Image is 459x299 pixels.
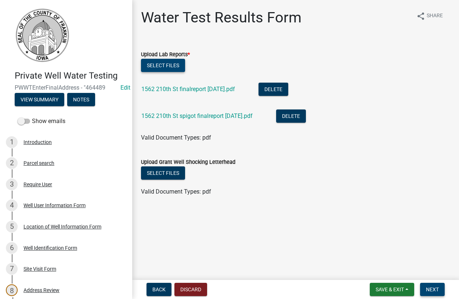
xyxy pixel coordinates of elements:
[15,8,70,63] img: Franklin County, Iowa
[276,113,306,120] wm-modal-confirm: Delete Document
[24,224,101,229] div: Location of Well Information Form
[24,161,54,166] div: Parcel search
[141,134,211,141] span: Valid Document Types: pdf
[24,203,86,208] div: Well User Information Form
[141,166,185,180] button: Select files
[152,287,166,292] span: Back
[15,71,126,81] h4: Private Well Water Testing
[120,84,130,91] wm-modal-confirm: Edit Application Number
[259,83,288,96] button: Delete
[67,93,95,106] button: Notes
[411,9,449,23] button: shareShare
[6,221,18,233] div: 5
[24,288,59,293] div: Address Review
[24,266,56,271] div: Site Visit Form
[6,284,18,296] div: 8
[420,283,445,296] button: Next
[120,84,130,91] a: Edit
[426,287,439,292] span: Next
[6,199,18,211] div: 4
[141,188,211,195] span: Valid Document Types: pdf
[6,263,18,275] div: 7
[6,179,18,190] div: 3
[147,283,171,296] button: Back
[15,84,118,91] span: PWWTEnterFinalAddress - "464489
[24,182,52,187] div: Require User
[15,93,64,106] button: View Summary
[24,140,52,145] div: Introduction
[427,12,443,21] span: Share
[141,9,301,26] h1: Water Test Results Form
[376,287,404,292] span: Save & Exit
[141,52,190,57] label: Upload Lab Reports
[416,12,425,21] i: share
[15,97,64,103] wm-modal-confirm: Summary
[141,59,185,72] button: Select files
[259,86,288,93] wm-modal-confirm: Delete Document
[24,245,77,251] div: Well Identification Form
[141,112,253,119] a: 1562 210th St spigot finalreport [DATE].pdf
[370,283,414,296] button: Save & Exit
[6,157,18,169] div: 2
[174,283,207,296] button: Discard
[67,97,95,103] wm-modal-confirm: Notes
[6,242,18,254] div: 6
[6,136,18,148] div: 1
[276,109,306,123] button: Delete
[141,160,235,165] label: Upload Grant Well Shocking Letterhead
[141,86,235,93] a: 1562 210th St finalreport [DATE].pdf
[18,117,65,126] label: Show emails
